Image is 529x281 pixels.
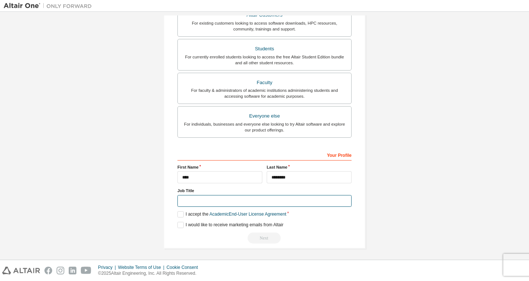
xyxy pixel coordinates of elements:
p: © 2025 Altair Engineering, Inc. All Rights Reserved. [98,270,202,277]
img: linkedin.svg [69,267,76,274]
div: Privacy [98,264,118,270]
div: Students [182,44,347,54]
label: Job Title [177,188,352,194]
div: For individuals, businesses and everyone else looking to try Altair software and explore our prod... [182,121,347,133]
img: Altair One [4,2,96,10]
div: Read and acccept EULA to continue [177,233,352,244]
img: instagram.svg [57,267,64,274]
div: Everyone else [182,111,347,121]
div: Website Terms of Use [118,264,166,270]
img: altair_logo.svg [2,267,40,274]
div: For currently enrolled students looking to access the free Altair Student Edition bundle and all ... [182,54,347,66]
label: I accept the [177,211,286,217]
label: I would like to receive marketing emails from Altair [177,222,283,228]
label: Last Name [267,164,352,170]
img: youtube.svg [81,267,91,274]
div: For faculty & administrators of academic institutions administering students and accessing softwa... [182,87,347,99]
div: Cookie Consent [166,264,202,270]
img: facebook.svg [44,267,52,274]
div: For existing customers looking to access software downloads, HPC resources, community, trainings ... [182,20,347,32]
div: Faculty [182,78,347,88]
div: Your Profile [177,149,352,161]
label: First Name [177,164,262,170]
a: Academic End-User License Agreement [209,212,286,217]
